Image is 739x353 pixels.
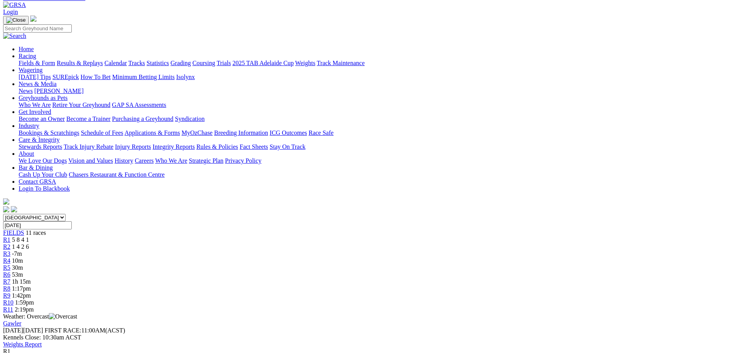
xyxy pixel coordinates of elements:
a: News & Media [19,81,57,87]
div: Bar & Dining [19,171,736,178]
a: Bookings & Scratchings [19,129,79,136]
span: 1:59pm [15,299,34,306]
a: Care & Integrity [19,136,60,143]
a: R1 [3,236,10,243]
span: 2:19pm [15,306,34,313]
div: Get Involved [19,115,736,122]
a: Weights Report [3,341,42,348]
a: R5 [3,264,10,271]
div: Care & Integrity [19,143,736,150]
a: [DATE] Tips [19,74,51,80]
span: 5 8 4 1 [12,236,29,243]
a: R8 [3,285,10,292]
a: Fact Sheets [240,143,268,150]
a: Who We Are [155,157,187,164]
div: News & Media [19,88,736,95]
span: [DATE] [3,327,23,334]
a: R4 [3,257,10,264]
span: [DATE] [3,327,43,334]
a: Industry [19,122,39,129]
a: ICG Outcomes [270,129,307,136]
div: Industry [19,129,736,136]
a: Strategic Plan [189,157,223,164]
span: 11 races [26,229,46,236]
a: Vision and Values [68,157,113,164]
a: Login To Blackbook [19,185,70,192]
a: Cash Up Your Club [19,171,67,178]
img: Overcast [49,313,77,320]
div: About [19,157,736,164]
img: facebook.svg [3,206,9,212]
a: Who We Are [19,102,51,108]
a: Gawler [3,320,21,327]
div: Racing [19,60,736,67]
a: We Love Our Dogs [19,157,67,164]
div: Kennels Close: 10:30am ACST [3,334,736,341]
span: 1:42pm [12,292,31,299]
input: Search [3,24,72,33]
img: logo-grsa-white.png [30,15,36,22]
a: R2 [3,243,10,250]
span: -7m [12,250,22,257]
a: R3 [3,250,10,257]
span: 53m [12,271,23,278]
a: Track Injury Rebate [64,143,113,150]
span: 11:00AM(ACST) [45,327,125,334]
img: logo-grsa-white.png [3,198,9,205]
a: Minimum Betting Limits [112,74,175,80]
a: R9 [3,292,10,299]
a: Applications & Forms [125,129,180,136]
a: Careers [135,157,154,164]
a: Tracks [128,60,145,66]
a: Breeding Information [214,129,268,136]
a: Login [3,9,18,15]
a: Privacy Policy [225,157,261,164]
a: Stay On Track [270,143,305,150]
img: GRSA [3,2,26,9]
span: R11 [3,306,13,313]
a: Calendar [104,60,127,66]
a: Retire Your Greyhound [52,102,111,108]
a: Stewards Reports [19,143,62,150]
span: 1:17pm [12,285,31,292]
div: Wagering [19,74,736,81]
span: 1h 15m [12,278,31,285]
a: Home [19,46,34,52]
a: SUREpick [52,74,79,80]
a: Purchasing a Greyhound [112,115,173,122]
a: Track Maintenance [317,60,365,66]
a: About [19,150,34,157]
a: 2025 TAB Adelaide Cup [232,60,294,66]
a: Bar & Dining [19,164,53,171]
a: Get Involved [19,108,51,115]
a: FIELDS [3,229,24,236]
span: 30m [12,264,23,271]
a: Coursing [192,60,215,66]
a: Become an Owner [19,115,65,122]
button: Toggle navigation [3,16,29,24]
a: MyOzChase [182,129,213,136]
a: Racing [19,53,36,59]
a: News [19,88,33,94]
a: Syndication [175,115,204,122]
a: Fields & Form [19,60,55,66]
span: FIRST RACE: [45,327,81,334]
a: Trials [216,60,231,66]
a: [PERSON_NAME] [34,88,83,94]
a: R10 [3,299,14,306]
img: twitter.svg [11,206,17,212]
a: Results & Replays [57,60,103,66]
a: Become a Trainer [66,115,111,122]
a: R7 [3,278,10,285]
a: Weights [295,60,315,66]
a: R6 [3,271,10,278]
